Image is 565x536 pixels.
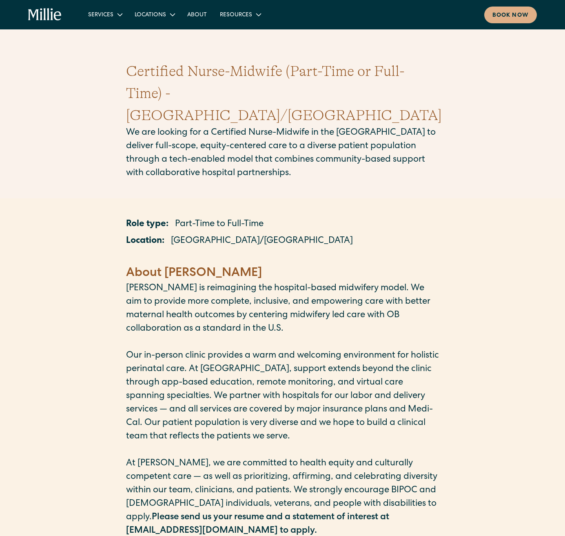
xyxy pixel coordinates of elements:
[126,235,164,248] p: Location:
[175,218,264,231] p: Part-Time to Full-Time
[135,11,166,20] div: Locations
[484,7,537,23] a: Book now
[82,8,128,21] div: Services
[126,60,439,127] h1: Certified Nurse-Midwife (Part-Time or Full-Time) - [GEOGRAPHIC_DATA]/[GEOGRAPHIC_DATA]
[181,8,213,21] a: About
[126,267,262,280] strong: About [PERSON_NAME]
[88,11,113,20] div: Services
[126,444,439,457] p: ‍
[128,8,181,21] div: Locations
[28,8,62,21] a: home
[171,235,353,248] p: [GEOGRAPHIC_DATA]/[GEOGRAPHIC_DATA]
[126,282,439,336] p: [PERSON_NAME] is reimagining the hospital-based midwifery model. We aim to provide more complete,...
[213,8,267,21] div: Resources
[126,127,439,180] p: We are looking for a Certified Nurse-Midwife in the [GEOGRAPHIC_DATA] to deliver full-scope, equi...
[126,218,168,231] p: Role type:
[492,11,529,20] div: Book now
[126,251,439,265] p: ‍
[220,11,252,20] div: Resources
[126,349,439,444] p: Our in-person clinic provides a warm and welcoming environment for holistic perinatal care. At [G...
[126,513,389,536] strong: Please send us your resume and a statement of interest at [EMAIL_ADDRESS][DOMAIN_NAME] to apply.
[126,336,439,349] p: ‍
